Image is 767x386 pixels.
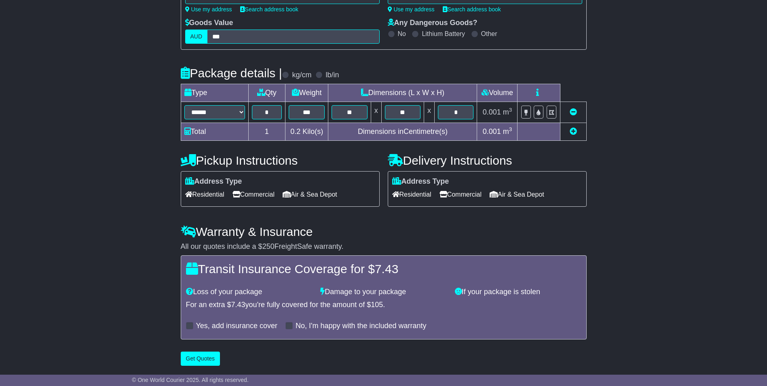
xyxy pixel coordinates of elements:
sup: 3 [509,107,512,113]
a: Add new item [570,127,577,136]
a: Search address book [443,6,501,13]
span: m [503,127,512,136]
div: All our quotes include a $ FreightSafe warranty. [181,242,587,251]
td: Volume [477,84,518,102]
label: No, I'm happy with the included warranty [296,322,427,331]
span: m [503,108,512,116]
a: Search address book [240,6,298,13]
span: Residential [185,188,224,201]
h4: Delivery Instructions [388,154,587,167]
span: 0.2 [290,127,300,136]
h4: Pickup Instructions [181,154,380,167]
span: Residential [392,188,431,201]
sup: 3 [509,126,512,132]
h4: Package details | [181,66,282,80]
label: kg/cm [292,71,311,80]
span: 7.43 [375,262,398,276]
span: Air & Sea Depot [490,188,544,201]
label: Lithium Battery [422,30,465,38]
td: Dimensions (L x W x H) [328,84,477,102]
label: AUD [185,30,208,44]
label: No [398,30,406,38]
a: Use my address [388,6,435,13]
a: Use my address [185,6,232,13]
div: Damage to your package [316,288,451,297]
td: Total [181,123,248,141]
span: 0.001 [483,127,501,136]
span: Commercial [439,188,482,201]
h4: Warranty & Insurance [181,225,587,238]
td: 1 [248,123,285,141]
div: Loss of your package [182,288,317,297]
div: For an extra $ you're fully covered for the amount of $ . [186,301,581,310]
label: Goods Value [185,19,233,28]
a: Remove this item [570,108,577,116]
div: If your package is stolen [451,288,585,297]
td: x [424,102,435,123]
label: Any Dangerous Goods? [388,19,478,28]
td: Dimensions in Centimetre(s) [328,123,477,141]
label: Address Type [185,177,242,186]
span: © One World Courier 2025. All rights reserved. [132,377,249,383]
td: Kilo(s) [285,123,328,141]
button: Get Quotes [181,352,220,366]
span: 7.43 [231,301,245,309]
span: Air & Sea Depot [283,188,337,201]
label: Yes, add insurance cover [196,322,277,331]
td: Qty [248,84,285,102]
span: 250 [262,242,275,250]
label: Other [481,30,497,38]
span: 105 [371,301,383,309]
td: x [371,102,381,123]
span: Commercial [232,188,275,201]
h4: Transit Insurance Coverage for $ [186,262,581,276]
label: Address Type [392,177,449,186]
label: lb/in [325,71,339,80]
td: Weight [285,84,328,102]
span: 0.001 [483,108,501,116]
td: Type [181,84,248,102]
